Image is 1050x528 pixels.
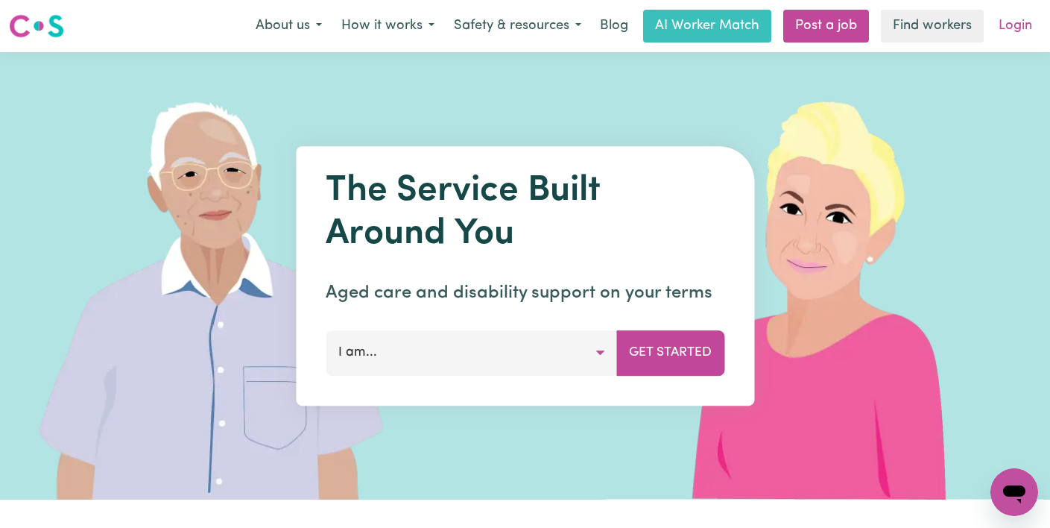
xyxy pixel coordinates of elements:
[326,330,617,375] button: I am...
[9,9,64,43] a: Careseekers logo
[591,10,637,43] a: Blog
[990,468,1038,516] iframe: Button to launch messaging window
[332,10,444,42] button: How it works
[783,10,869,43] a: Post a job
[326,170,724,256] h1: The Service Built Around You
[616,330,724,375] button: Get Started
[990,10,1041,43] a: Login
[326,280,724,307] p: Aged care and disability support on your terms
[9,13,64,40] img: Careseekers logo
[881,10,984,43] a: Find workers
[643,10,771,43] a: AI Worker Match
[444,10,591,42] button: Safety & resources
[246,10,332,42] button: About us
